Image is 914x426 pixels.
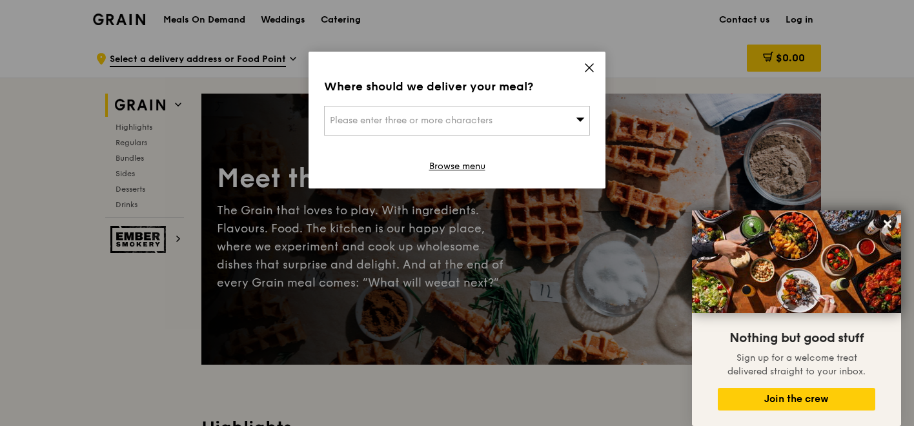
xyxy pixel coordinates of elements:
span: Nothing but good stuff [729,330,864,346]
button: Join the crew [718,388,875,411]
span: Please enter three or more characters [330,115,493,126]
img: DSC07876-Edit02-Large.jpeg [692,210,901,313]
div: Where should we deliver your meal? [324,77,590,96]
button: Close [877,214,898,234]
span: Sign up for a welcome treat delivered straight to your inbox. [727,352,866,377]
a: Browse menu [429,160,485,173]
